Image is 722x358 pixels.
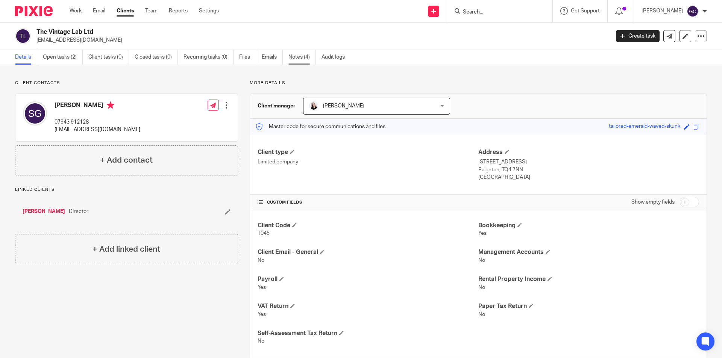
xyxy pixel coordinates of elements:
img: svg%3E [687,5,699,17]
p: [EMAIL_ADDRESS][DOMAIN_NAME] [36,36,605,44]
a: [PERSON_NAME] [23,208,65,215]
h4: Address [478,148,699,156]
i: Primary [107,101,114,109]
h3: Client manager [258,102,296,110]
p: Master code for secure communications and files [256,123,385,130]
div: tailored-emerald-waved-skunk [609,122,680,131]
a: Create task [616,30,660,42]
h4: Self-Assessment Tax Return [258,329,478,337]
img: Pixie [15,6,53,16]
a: Team [145,7,158,15]
a: Files [239,50,256,65]
h4: [PERSON_NAME] [55,101,140,111]
a: Details [15,50,37,65]
h4: Client Email - General [258,248,478,256]
p: [GEOGRAPHIC_DATA] [478,174,699,181]
a: Client tasks (0) [88,50,129,65]
h4: + Add linked client [93,243,160,255]
input: Search [462,9,530,16]
p: [PERSON_NAME] [642,7,683,15]
a: Open tasks (2) [43,50,83,65]
img: HR%20Andrew%20Price_Molly_Poppy%20Jakes%20Photography-7.jpg [309,101,318,110]
p: More details [250,80,707,86]
a: Clients [117,7,134,15]
img: svg%3E [23,101,47,125]
a: Recurring tasks (0) [184,50,234,65]
span: Yes [478,231,487,236]
p: Limited company [258,158,478,166]
a: Settings [199,7,219,15]
h4: Client Code [258,222,478,230]
a: Audit logs [322,50,350,65]
h4: + Add contact [100,154,153,166]
h2: The Vintage Lab Ltd [36,28,491,36]
h4: Paper Tax Return [478,302,699,310]
h4: Client type [258,148,478,156]
span: Yes [258,312,266,317]
p: [EMAIL_ADDRESS][DOMAIN_NAME] [55,126,140,133]
a: Emails [262,50,283,65]
span: No [478,258,485,263]
p: Paignton, TQ4 7NN [478,166,699,174]
p: Linked clients [15,187,238,193]
h4: Bookkeeping [478,222,699,230]
p: Client contacts [15,80,238,86]
span: Get Support [571,8,600,14]
a: Notes (4) [288,50,316,65]
h4: Rental Property Income [478,275,699,283]
a: Work [70,7,82,15]
span: [PERSON_NAME] [323,103,364,109]
h4: CUSTOM FIELDS [258,199,478,205]
a: Email [93,7,105,15]
span: Director [69,208,88,215]
span: No [258,338,264,344]
h4: Payroll [258,275,478,283]
span: No [258,258,264,263]
img: svg%3E [15,28,31,44]
span: T045 [258,231,270,236]
span: No [478,285,485,290]
h4: VAT Return [258,302,478,310]
span: Yes [258,285,266,290]
p: 07943 912128 [55,118,140,126]
span: No [478,312,485,317]
a: Closed tasks (0) [135,50,178,65]
label: Show empty fields [631,198,675,206]
a: Reports [169,7,188,15]
h4: Management Accounts [478,248,699,256]
p: [STREET_ADDRESS] [478,158,699,166]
